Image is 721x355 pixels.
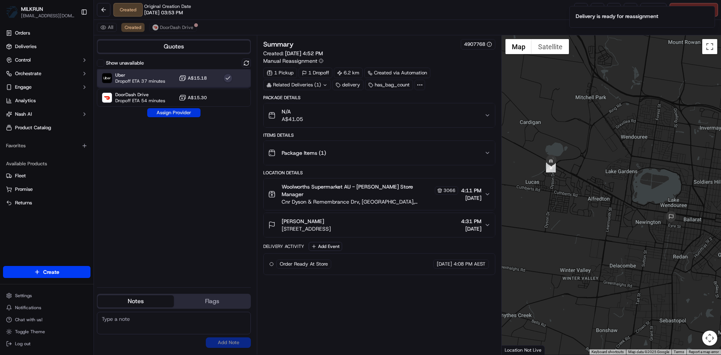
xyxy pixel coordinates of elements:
[15,186,33,193] span: Promise
[98,41,250,53] button: Quotes
[282,108,303,115] span: N/A
[365,80,413,90] div: has_bag_count
[21,13,75,19] button: [EMAIL_ADDRESS][DOMAIN_NAME]
[461,225,481,233] span: [DATE]
[299,68,332,78] div: 1 Dropoff
[443,187,456,193] span: 3066
[264,103,495,127] button: N/AA$41.05
[464,41,492,48] button: 4907768
[3,140,91,152] div: Favorites
[591,349,624,355] button: Keyboard shortcuts
[3,158,91,170] div: Available Products
[125,24,141,30] span: Created
[454,261,486,267] span: 4:08 PM AEST
[309,242,342,251] button: Add Event
[160,24,193,30] span: DoorDash Drive
[263,57,323,65] button: Manual Reassignment
[3,41,91,53] a: Deliveries
[264,213,495,237] button: [PERSON_NAME][STREET_ADDRESS]4:31 PM[DATE]
[6,199,87,206] a: Returns
[179,94,207,101] button: A$15.30
[97,23,117,32] button: All
[15,124,51,131] span: Product Catalog
[689,350,719,354] a: Report a map error
[334,68,363,78] div: 6.2 km
[3,326,91,337] button: Toggle Theme
[546,163,556,172] div: 2
[3,290,91,301] button: Settings
[282,218,324,225] span: [PERSON_NAME]
[332,80,364,90] div: delivery
[15,329,45,335] span: Toggle Theme
[3,108,91,120] button: Nash AI
[3,266,91,278] button: Create
[3,183,91,195] button: Promise
[264,141,495,165] button: Package Items (1)
[15,70,41,77] span: Orchestrate
[15,84,32,91] span: Engage
[115,98,165,104] span: Dropoff ETA 54 minutes
[437,261,452,267] span: [DATE]
[144,3,191,9] span: Original Creation Date
[15,199,32,206] span: Returns
[3,197,91,209] button: Returns
[3,68,91,80] button: Orchestrate
[3,170,91,182] button: Fleet
[15,317,42,323] span: Chat with us!
[3,54,91,66] button: Control
[504,345,528,355] a: Open this area in Google Maps (opens a new window)
[461,218,481,225] span: 4:31 PM
[263,80,331,90] div: Related Deliveries (1)
[15,30,30,36] span: Orders
[282,225,331,233] span: [STREET_ADDRESS]
[282,115,303,123] span: A$41.05
[282,183,433,198] span: Woolworths Supermarket AU - [PERSON_NAME] Store Manager
[3,302,91,313] button: Notifications
[263,68,297,78] div: 1 Pickup
[6,6,18,18] img: MILKRUN
[504,345,528,355] img: Google
[285,50,323,57] span: [DATE] 4:52 PM
[3,95,91,107] a: Analytics
[505,39,532,54] button: Show street map
[461,194,481,202] span: [DATE]
[576,12,658,20] div: Delivery is ready for reassignment
[188,75,207,81] span: A$15.18
[15,305,41,311] span: Notifications
[263,50,323,57] span: Created:
[263,57,317,65] span: Manual Reassignment
[674,350,684,354] a: Terms (opens in new tab)
[3,81,91,93] button: Engage
[106,60,144,66] label: Show unavailable
[179,74,207,82] button: A$15.18
[21,5,43,13] button: MILKRUN
[102,93,112,103] img: DoorDash Drive
[702,331,717,346] button: Map camera controls
[263,170,495,176] div: Location Details
[263,95,495,101] div: Package Details
[282,149,326,157] span: Package Items ( 1 )
[115,78,165,84] span: Dropoff ETA 37 minutes
[15,341,30,347] span: Log out
[3,314,91,325] button: Chat with us!
[6,172,87,179] a: Fleet
[263,132,495,138] div: Items Details
[702,39,717,54] button: Toggle fullscreen view
[43,268,59,276] span: Create
[263,243,304,249] div: Delivery Activity
[102,73,112,83] img: Uber
[3,122,91,134] a: Product Catalog
[15,57,31,63] span: Control
[174,295,250,307] button: Flags
[364,68,430,78] a: Created via Automation
[147,108,201,117] button: Assign Provider
[15,293,32,299] span: Settings
[3,3,78,21] button: MILKRUNMILKRUN[EMAIL_ADDRESS][DOMAIN_NAME]
[149,23,197,32] button: DoorDash Drive
[121,23,145,32] button: Created
[15,111,32,118] span: Nash AI
[263,41,294,48] h3: Summary
[15,97,36,104] span: Analytics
